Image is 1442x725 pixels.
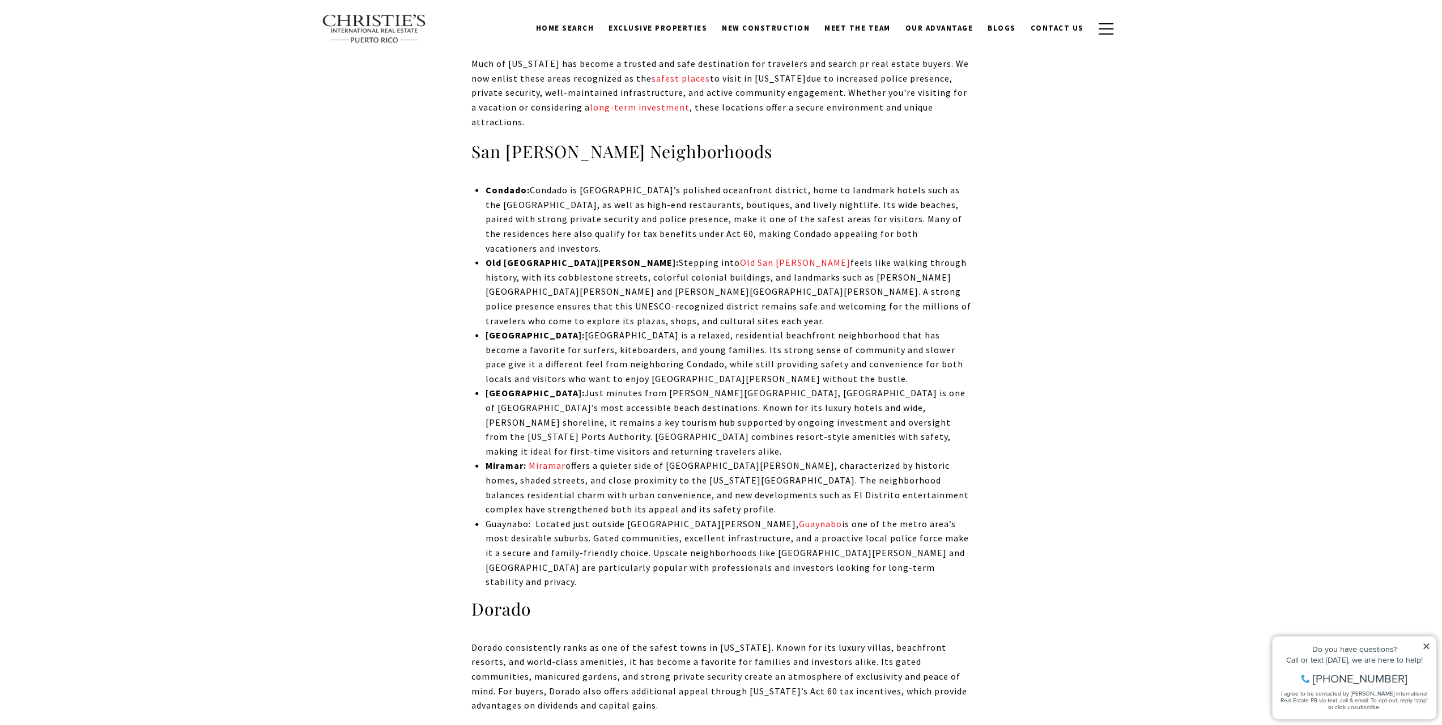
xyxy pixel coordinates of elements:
[46,53,141,65] span: [PHONE_NUMBER]
[471,141,971,163] h3: San [PERSON_NAME] Neighborhoods
[485,386,971,459] p: Just minutes from [PERSON_NAME][GEOGRAPHIC_DATA], [GEOGRAPHIC_DATA] is one of [GEOGRAPHIC_DATA]’s...
[12,26,164,33] div: Do you have questions?
[485,184,529,196] strong: Condado:
[980,18,1023,39] a: Blogs
[601,18,714,39] a: Exclusive Properties
[590,101,690,113] a: long-term investment - open in a new tab
[485,328,971,386] p: [GEOGRAPHIC_DATA] is a relaxed, residential beachfront neighborhood that has become a favorite fo...
[898,18,981,39] a: Our Advantage
[798,518,841,529] a: Guaynabo
[485,183,971,256] p: Condado is [GEOGRAPHIC_DATA]’s polished oceanfront district, home to landmark hotels such as the ...
[12,36,164,44] div: Call or text [DATE], we are here to help!
[739,257,850,268] a: Old San [PERSON_NAME]
[529,18,602,39] a: Home Search
[485,460,526,471] strong: Miramar:
[485,256,971,328] p: Stepping into feels like walking through history, with its cobblestone streets, colorful colonial...
[471,641,971,713] p: Dorado consistently ranks as one of the safest towns in [US_STATE]. Known for its luxury villas, ...
[652,73,710,84] a: safest places - open in a new tab
[471,598,971,620] h3: Dorado
[609,23,707,33] span: Exclusive Properties
[988,23,1016,33] span: Blogs
[322,14,427,44] img: Christie's International Real Estate text transparent background
[714,18,817,39] a: New Construction
[14,70,161,91] span: I agree to be contacted by [PERSON_NAME] International Real Estate PR via text, call & email. To ...
[471,73,967,128] span: due to increased police presence, private security, well-maintained infrastructure, and active co...
[471,58,969,84] span: Much of [US_STATE] has become a trusted and safe destination for travelers and search pr real est...
[526,460,565,471] a: Miramar
[1091,12,1121,45] button: button
[485,459,971,516] p: offers a quieter side of [GEOGRAPHIC_DATA][PERSON_NAME], characterized by historic homes, shaded ...
[905,23,973,33] span: Our Advantage
[485,517,971,590] p: Guaynabo: Located just outside [GEOGRAPHIC_DATA][PERSON_NAME], is one of the metro area’s most de...
[485,329,584,341] strong: [GEOGRAPHIC_DATA]:
[485,257,678,268] strong: Old [GEOGRAPHIC_DATA][PERSON_NAME]:
[722,23,810,33] span: New Construction
[817,18,898,39] a: Meet the Team
[485,387,584,398] strong: [GEOGRAPHIC_DATA]:
[1031,23,1084,33] span: Contact Us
